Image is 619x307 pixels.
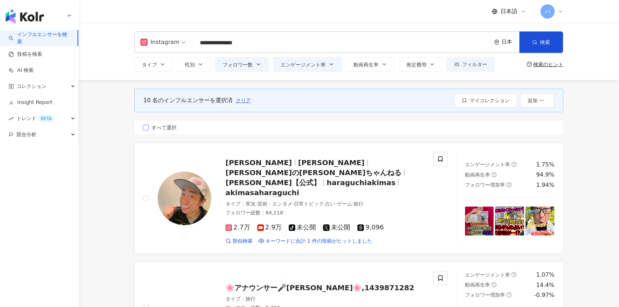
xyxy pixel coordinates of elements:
button: フォロワー数 [215,57,269,71]
div: 94.9% [536,171,554,179]
button: マイコレクション [454,93,517,108]
img: KOL Avatar [158,172,211,225]
span: 競合分析 [16,127,36,143]
span: · [352,201,353,207]
span: 9,096 [357,224,384,231]
span: 実況 [246,201,256,207]
span: question-circle [506,292,511,297]
button: 動画再生率 [346,57,395,71]
span: フォロワー数 [223,62,253,68]
div: 日本 [501,39,519,45]
div: 1.75% [536,161,554,169]
a: searchインフルエンサーを検索 [9,31,72,45]
span: 未公開 [289,224,316,231]
span: 旅行 [246,296,256,302]
div: 検索のヒント [533,61,563,67]
span: · [256,201,257,207]
span: 日常トピック [294,201,324,207]
span: トレンド [16,110,54,127]
span: 2.7万 [226,224,250,231]
a: キーワードに合計 1 件の投稿がヒットしました [258,238,372,245]
button: 検索 [519,31,563,53]
span: 芸術・エンタメ [257,201,292,207]
span: [PERSON_NAME]【公式】 [226,178,321,187]
span: キーワードに合計 1 件の投稿がヒットしました [266,238,372,245]
span: 推定費用 [406,62,426,68]
div: タイプ ： [226,296,425,303]
span: 旅行 [353,201,363,207]
span: akimasaharaguchi [226,188,299,197]
span: エンゲージメント率 [465,272,510,278]
span: environment [494,40,499,45]
div: 1.07% [536,271,554,279]
span: バ [545,8,550,15]
div: BETA [38,115,54,122]
a: 類似検索 [226,238,253,245]
a: KOL Avatar[PERSON_NAME][PERSON_NAME][PERSON_NAME]の[PERSON_NAME]ちゃんねる[PERSON_NAME]【公式】haraguchiaki... [134,143,563,253]
div: -0.97% [534,291,554,299]
button: 追加 [520,93,554,108]
div: フォロワー総数 ： 64,218 [226,209,425,217]
button: タイプ [134,57,173,71]
span: 類似検索 [233,238,253,245]
span: · [335,201,337,207]
img: post-image [465,207,494,236]
span: question-circle [491,172,496,177]
span: エンゲージメント率 [465,162,510,167]
button: フィルター [447,57,495,71]
span: 占い [325,201,335,207]
span: [PERSON_NAME]の[PERSON_NAME]ちゃんねる [226,168,401,177]
span: フォロワー増加率 [465,182,505,188]
span: 🌸アナウンサー🎤[PERSON_NAME]🌸,1439871282 [226,283,414,292]
span: エンゲージメント率 [281,62,326,68]
a: 投稿を検索 [9,51,42,58]
a: Insight Report [9,99,52,106]
span: 動画再生率 [465,172,490,178]
span: 検索 [540,39,550,45]
div: 10 名のインフルエンサーを選択済 [143,96,232,104]
span: haraguchiakimas [327,178,396,187]
span: 動画再生率 [465,282,490,288]
span: 動画再生率 [353,62,378,68]
div: 1.94% [536,181,554,189]
span: 未公開 [323,224,350,231]
button: 性別 [177,57,211,71]
span: 追加 [528,98,538,103]
img: post-image [495,207,524,236]
span: 2.9万 [257,224,282,231]
span: question-circle [506,182,511,187]
span: フォロワー増加率 [465,292,505,298]
span: すべて選択 [149,124,179,132]
div: 14.4% [536,281,554,289]
span: question-circle [527,62,532,67]
span: · [324,201,325,207]
button: エンゲージメント率 [273,57,342,71]
span: コレクション [16,78,46,94]
span: 性別 [185,62,195,68]
div: タイプ ： [226,200,425,208]
span: question-circle [511,162,516,167]
span: [PERSON_NAME] [298,158,365,167]
a: AI 検索 [9,67,34,74]
span: マイコレクション [470,98,510,103]
span: タイプ [142,62,157,68]
span: rise [9,116,14,121]
button: クリア [235,93,251,108]
span: question-circle [491,282,496,287]
img: logo [6,9,44,24]
span: クリア [236,98,251,103]
div: Instagram [140,36,179,48]
span: 日本語 [500,8,518,15]
span: ゲーム [337,201,352,207]
span: question-circle [511,272,516,277]
span: [PERSON_NAME] [226,158,292,167]
img: post-image [525,207,554,236]
button: 推定費用 [399,57,442,71]
span: · [292,201,293,207]
span: フィルター [462,61,487,67]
